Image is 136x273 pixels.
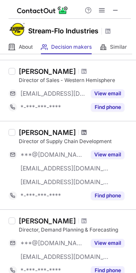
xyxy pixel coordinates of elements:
[20,178,109,186] span: [EMAIL_ADDRESS][DOMAIN_NAME]
[91,103,124,112] button: Reveal Button
[19,217,76,225] div: [PERSON_NAME]
[20,239,86,247] span: ***@[DOMAIN_NAME]
[91,150,124,159] button: Reveal Button
[19,128,76,137] div: [PERSON_NAME]
[19,226,131,234] div: Director, Demand Planning & Forecasting
[19,44,33,50] span: About
[91,89,124,98] button: Reveal Button
[28,26,98,36] h1: Stream-Flo Industries
[91,239,124,247] button: Reveal Button
[20,164,109,172] span: [EMAIL_ADDRESS][DOMAIN_NAME]
[20,90,86,97] span: [EMAIL_ADDRESS][DOMAIN_NAME]
[110,44,127,50] span: Similar
[51,44,92,50] span: Decision makers
[20,151,86,159] span: ***@[DOMAIN_NAME]
[19,67,76,76] div: [PERSON_NAME]
[17,5,68,15] img: ContactOut v5.3.10
[20,253,109,261] span: [EMAIL_ADDRESS][DOMAIN_NAME]
[19,76,131,84] div: Director of Sales - Western Hemisphere
[19,138,131,145] div: Director of Supply Chain Development
[9,21,26,38] img: 0effd0ac874adf5b55c428b22ef4733f
[91,191,124,200] button: Reveal Button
